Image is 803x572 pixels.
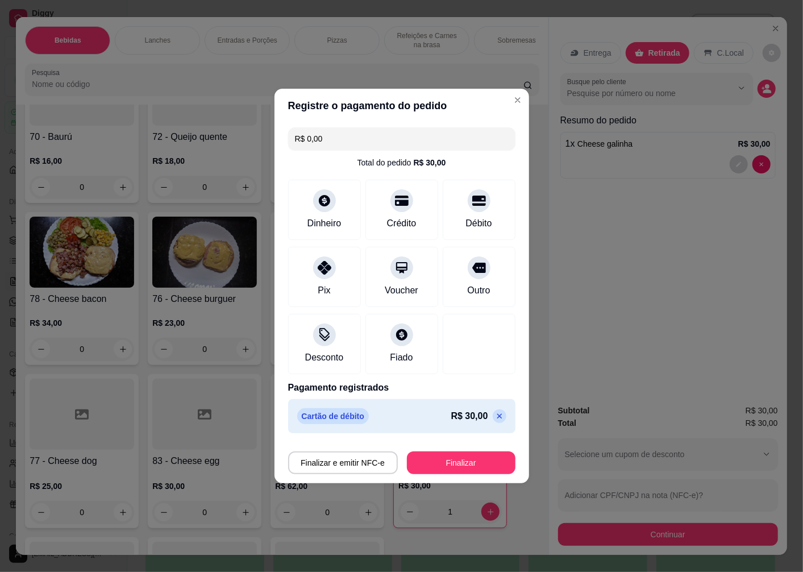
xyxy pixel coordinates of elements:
[295,127,509,150] input: Ex.: hambúrguer de cordeiro
[288,451,398,474] button: Finalizar e emitir NFC-e
[465,217,492,230] div: Débito
[451,409,488,423] p: R$ 30,00
[390,351,413,364] div: Fiado
[414,157,446,168] div: R$ 30,00
[274,89,529,123] header: Registre o pagamento do pedido
[509,91,527,109] button: Close
[407,451,515,474] button: Finalizar
[288,381,515,395] p: Pagamento registrados
[387,217,417,230] div: Crédito
[357,157,446,168] div: Total do pedido
[467,284,490,297] div: Outro
[307,217,342,230] div: Dinheiro
[297,408,369,424] p: Cartão de débito
[385,284,418,297] div: Voucher
[305,351,344,364] div: Desconto
[318,284,330,297] div: Pix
